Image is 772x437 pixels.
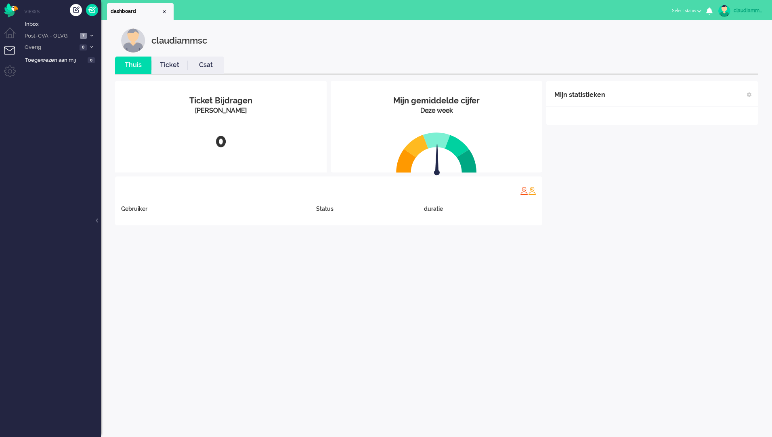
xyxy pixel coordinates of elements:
[718,5,730,17] img: avatar
[151,28,207,53] div: claudiammsc
[115,61,151,70] a: Thuis
[396,132,477,173] img: semi_circle.svg
[188,57,224,74] li: Csat
[115,205,316,217] div: Gebruiker
[151,57,188,74] li: Ticket
[520,187,528,195] img: profile_red.svg
[121,128,321,154] div: 0
[337,106,536,116] div: Deze week
[424,205,542,217] div: duratie
[23,44,77,51] span: Overig
[667,2,706,20] li: Select status
[528,187,536,195] img: profile_orange.svg
[86,4,98,16] a: Quick Ticket
[80,44,87,50] span: 0
[4,46,22,65] li: Tickets menu
[23,19,101,28] a: Inbox
[121,28,145,53] img: customer.svg
[4,27,22,46] li: Dashboard menu
[151,61,188,70] a: Ticket
[23,55,101,64] a: Toegewezen aan mij 0
[667,5,706,17] button: Select status
[337,95,536,107] div: Mijn gemiddelde cijfer
[107,3,174,20] li: Dashboard
[4,3,18,17] img: flow_omnibird.svg
[70,4,82,16] div: Creëer ticket
[717,5,764,17] a: claudiammsc
[80,33,87,39] span: 7
[88,57,95,63] span: 0
[672,8,696,13] span: Select status
[161,8,168,15] div: Close tab
[420,143,454,177] img: arrow.svg
[188,61,224,70] a: Csat
[4,5,18,11] a: Omnidesk
[4,65,22,84] li: Admin menu
[115,57,151,74] li: Thuis
[121,106,321,116] div: [PERSON_NAME]
[24,8,101,15] li: Views
[25,21,101,28] span: Inbox
[554,87,605,103] div: Mijn statistieken
[121,95,321,107] div: Ticket Bijdragen
[23,32,78,40] span: Post-CVA - OLVG
[316,205,424,217] div: Status
[734,6,764,15] div: claudiammsc
[25,57,85,64] span: Toegewezen aan mij
[111,8,161,15] span: dashboard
